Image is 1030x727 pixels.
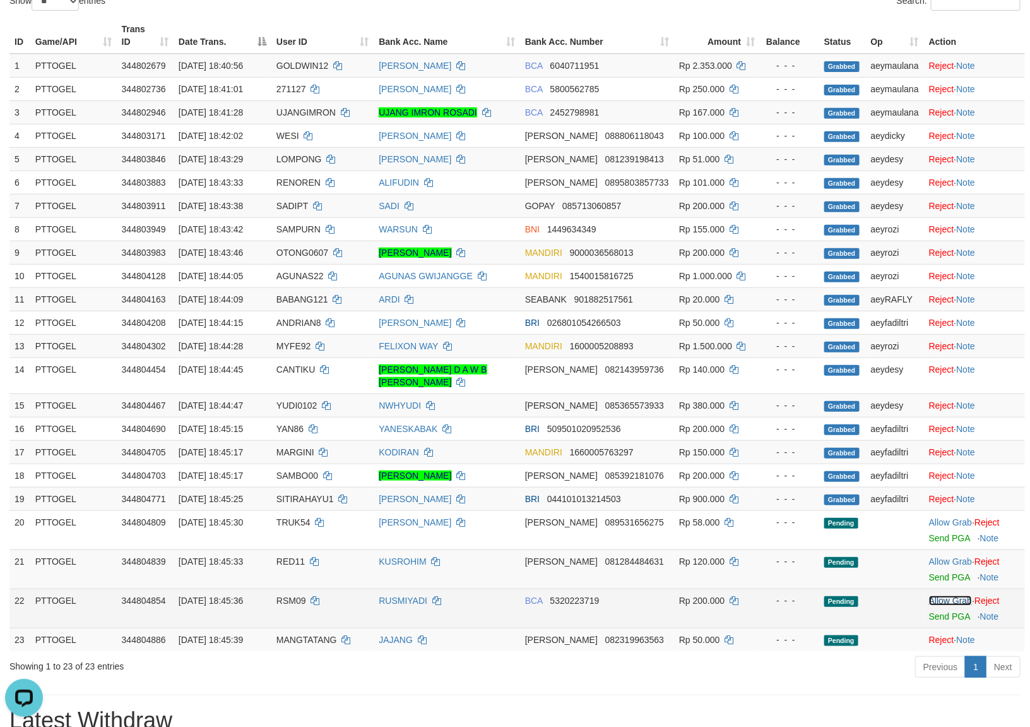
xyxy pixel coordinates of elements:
a: Note [956,131,975,141]
a: Reject [974,596,1000,606]
a: Note [956,154,975,164]
span: Grabbed [824,272,860,282]
td: 13 [9,334,30,357]
a: Allow Grab [929,596,972,606]
span: Copy 1449634349 to clipboard [547,224,596,234]
td: · [924,241,1025,264]
span: BRI [525,424,540,434]
span: Grabbed [824,401,860,412]
th: ID [9,18,30,54]
td: 4 [9,124,30,147]
span: BCA [525,61,543,71]
a: Reject [929,61,954,71]
span: Grabbed [824,85,860,95]
span: YAN86 [276,424,304,434]
span: LOMPONG [276,154,322,164]
span: [DATE] 18:41:28 [179,107,243,117]
span: Rp 150.000 [679,447,725,457]
a: ALIFUDIN [379,177,419,188]
span: Rp 140.000 [679,364,725,375]
td: 10 [9,264,30,287]
span: BNI [525,224,540,234]
td: PTTOGEL [30,194,117,217]
td: 6 [9,171,30,194]
span: Rp 155.000 [679,224,725,234]
span: BRI [525,318,540,328]
span: 344804454 [122,364,166,375]
span: OTONG0607 [276,248,328,258]
a: Note [956,248,975,258]
span: Grabbed [824,155,860,165]
span: BABANG121 [276,294,328,304]
span: SEABANK [525,294,567,304]
button: Open LiveChat chat widget [5,5,43,43]
a: Note [980,611,999,622]
span: [PERSON_NAME] [525,154,598,164]
td: · [924,287,1025,311]
span: MARGINI [276,447,314,457]
div: - - - [765,83,814,95]
span: BCA [525,84,543,94]
div: - - - [765,316,814,329]
a: [PERSON_NAME] [379,471,451,481]
a: FELIXON WAY [379,341,438,351]
span: Grabbed [824,248,860,259]
td: PTTOGEL [30,311,117,334]
a: Note [956,84,975,94]
a: Note [980,533,999,543]
span: 344803846 [122,154,166,164]
td: PTTOGEL [30,417,117,440]
span: [DATE] 18:43:33 [179,177,243,188]
a: SADI [379,201,400,211]
td: · [924,171,1025,194]
td: aeyrozi [866,217,924,241]
span: [PERSON_NAME] [525,177,598,188]
span: Grabbed [824,448,860,459]
div: - - - [765,129,814,142]
div: - - - [765,270,814,282]
a: Note [956,271,975,281]
th: User ID: activate to sort column ascending [271,18,374,54]
a: [PERSON_NAME] [379,248,451,258]
a: Reject [929,107,954,117]
a: JAJANG [379,635,413,645]
span: Grabbed [824,178,860,189]
a: Send PGA [929,572,970,582]
span: 344803911 [122,201,166,211]
a: Note [956,224,975,234]
span: UJANGIMRON [276,107,336,117]
td: · [924,100,1025,124]
span: Rp 20.000 [679,294,720,304]
td: PTTOGEL [30,171,117,194]
a: [PERSON_NAME] [379,154,451,164]
span: [DATE] 18:43:46 [179,248,243,258]
a: Reject [929,154,954,164]
a: [PERSON_NAME] D A W B [PERSON_NAME] [379,364,487,387]
span: Grabbed [824,365,860,376]
td: 11 [9,287,30,311]
td: PTTOGEL [30,77,117,100]
td: aeydesy [866,357,924,394]
td: 2 [9,77,30,100]
td: aeydesy [866,394,924,417]
td: PTTOGEL [30,394,117,417]
th: Status [819,18,866,54]
span: WESI [276,131,299,141]
td: PTTOGEL [30,334,117,357]
span: SADIPT [276,201,308,211]
div: - - - [765,200,814,212]
span: 344803949 [122,224,166,234]
span: Copy 509501020952536 to clipboard [547,424,621,434]
a: Reject [929,84,954,94]
span: 271127 [276,84,306,94]
span: [DATE] 18:45:15 [179,424,243,434]
span: Rp 250.000 [679,84,725,94]
span: CANTIKU [276,364,315,375]
a: Reject [929,271,954,281]
span: Copy 901882517561 to clipboard [574,294,633,304]
th: Bank Acc. Name: activate to sort column ascending [374,18,520,54]
span: Copy 088806118043 to clipboard [605,131,664,141]
th: Game/API: activate to sort column ascending [30,18,117,54]
a: Note [956,447,975,457]
a: Reject [929,341,954,351]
